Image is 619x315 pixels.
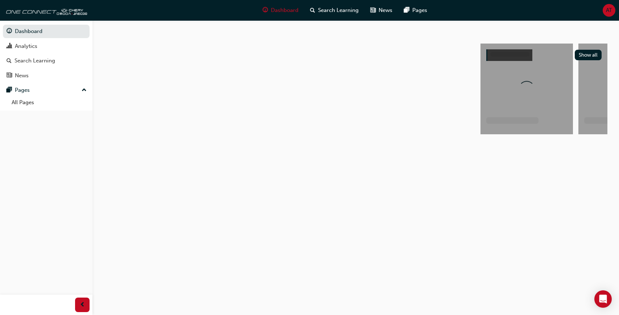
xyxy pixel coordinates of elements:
img: oneconnect [4,3,87,17]
a: search-iconSearch Learning [304,3,364,18]
span: search-icon [310,6,315,15]
div: Analytics [15,42,37,50]
div: Pages [15,86,30,94]
a: Show all [486,49,602,61]
button: AT [603,4,615,17]
a: News [3,69,90,82]
span: pages-icon [404,6,409,15]
span: prev-icon [80,300,85,310]
a: guage-iconDashboard [257,3,304,18]
div: News [15,71,29,80]
a: news-iconNews [364,3,398,18]
div: Open Intercom Messenger [594,290,612,308]
a: Analytics [3,40,90,53]
button: Show all [575,50,602,60]
a: pages-iconPages [398,3,433,18]
span: guage-icon [263,6,268,15]
span: Pages [412,6,427,15]
span: up-icon [82,86,87,95]
span: Dashboard [271,6,298,15]
span: AT [606,6,612,15]
span: News [379,6,392,15]
span: news-icon [370,6,376,15]
span: chart-icon [7,43,12,50]
button: Pages [3,83,90,97]
span: guage-icon [7,28,12,35]
div: Search Learning [15,57,55,65]
a: All Pages [9,97,90,108]
span: search-icon [7,58,12,64]
a: Search Learning [3,54,90,67]
a: Dashboard [3,25,90,38]
button: DashboardAnalyticsSearch LearningNews [3,23,90,83]
span: news-icon [7,73,12,79]
span: Search Learning [318,6,359,15]
span: pages-icon [7,87,12,94]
